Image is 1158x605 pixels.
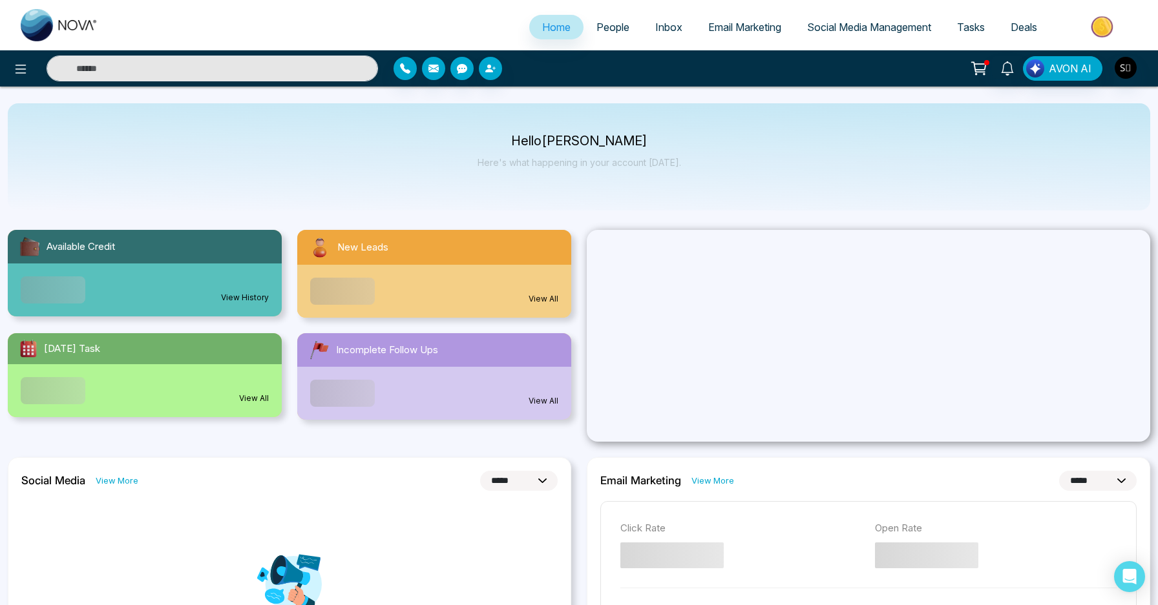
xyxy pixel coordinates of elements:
[1023,56,1102,81] button: AVON AI
[308,338,331,362] img: followUps.svg
[289,230,579,318] a: New LeadsView All
[529,15,584,39] a: Home
[478,136,681,147] p: Hello [PERSON_NAME]
[944,15,998,39] a: Tasks
[875,521,1117,536] p: Open Rate
[596,21,629,34] span: People
[794,15,944,39] a: Social Media Management
[600,474,681,487] h2: Email Marketing
[620,521,862,536] p: Click Rate
[691,475,734,487] a: View More
[708,21,781,34] span: Email Marketing
[239,393,269,404] a: View All
[221,292,269,303] a: View History
[529,293,558,305] a: View All
[478,157,681,168] p: Here's what happening in your account [DATE].
[1114,561,1145,592] div: Open Intercom Messenger
[96,475,138,487] a: View More
[998,15,1050,39] a: Deals
[529,395,558,407] a: View All
[18,338,39,359] img: todayTask.svg
[18,235,41,258] img: availableCredit.svg
[584,15,642,39] a: People
[1049,61,1091,76] span: AVON AI
[21,474,85,487] h2: Social Media
[695,15,794,39] a: Email Marketing
[1057,12,1150,41] img: Market-place.gif
[807,21,931,34] span: Social Media Management
[1115,57,1137,79] img: User Avatar
[655,21,682,34] span: Inbox
[336,343,438,358] span: Incomplete Follow Ups
[1011,21,1037,34] span: Deals
[21,9,98,41] img: Nova CRM Logo
[289,333,579,420] a: Incomplete Follow UpsView All
[957,21,985,34] span: Tasks
[337,240,388,255] span: New Leads
[44,342,100,356] span: [DATE] Task
[642,15,695,39] a: Inbox
[308,235,332,260] img: newLeads.svg
[47,240,115,254] span: Available Credit
[1026,59,1044,77] img: Lead Flow
[542,21,571,34] span: Home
